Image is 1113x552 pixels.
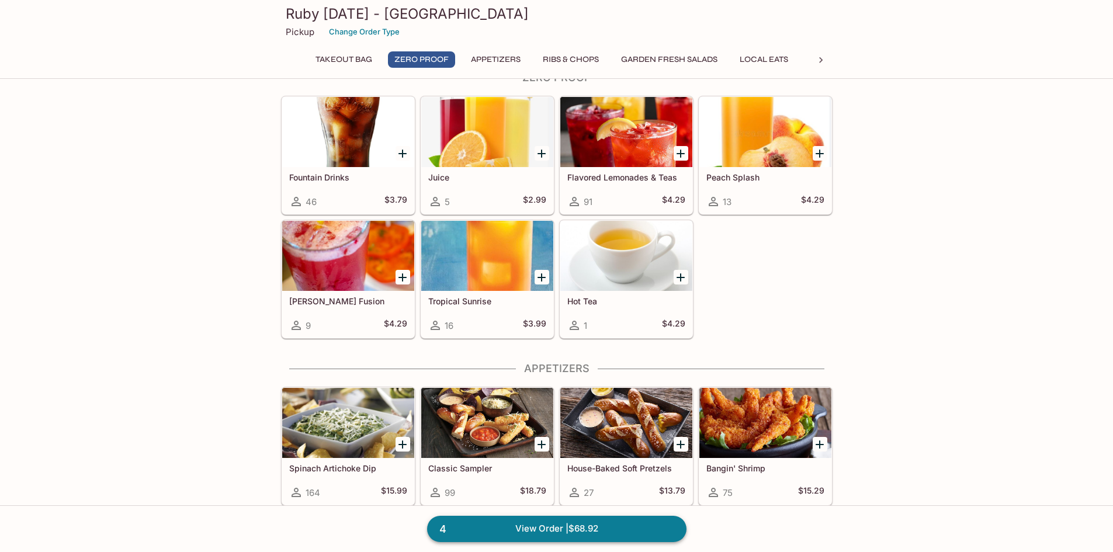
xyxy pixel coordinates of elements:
a: 4View Order |$68.92 [427,516,686,541]
div: Flavored Lemonades & Teas [560,97,692,167]
a: Juice5$2.99 [421,96,554,214]
a: House-Baked Soft Pretzels27$13.79 [560,387,693,505]
button: Change Order Type [324,23,405,41]
span: 13 [723,196,731,207]
h5: [PERSON_NAME] Fusion [289,296,407,306]
a: Spinach Artichoke Dip164$15.99 [282,387,415,505]
span: 27 [584,487,594,498]
button: Add Fountain Drinks [396,146,410,161]
h4: Appetizers [281,362,833,375]
a: Tropical Sunrise16$3.99 [421,220,554,338]
div: Hot Tea [560,221,692,291]
h5: Juice [428,172,546,182]
h5: $3.99 [523,318,546,332]
button: Chicken [804,51,857,68]
button: Add Flavored Lemonades & Teas [674,146,688,161]
h5: Peach Splash [706,172,824,182]
button: Ribs & Chops [536,51,605,68]
h5: Flavored Lemonades & Teas [567,172,685,182]
button: Add Hot Tea [674,270,688,284]
div: Juice [421,97,553,167]
button: Add Classic Sampler [535,437,549,452]
h5: $15.29 [798,485,824,499]
button: Takeout Bag [309,51,379,68]
a: Flavored Lemonades & Teas91$4.29 [560,96,693,214]
div: Fountain Drinks [282,97,414,167]
div: House-Baked Soft Pretzels [560,388,692,458]
button: Local Eats [733,51,795,68]
a: Peach Splash13$4.29 [699,96,832,214]
span: 4 [432,521,453,537]
span: 9 [306,320,311,331]
div: Spinach Artichoke Dip [282,388,414,458]
a: Hot Tea1$4.29 [560,220,693,338]
h5: Fountain Drinks [289,172,407,182]
h5: $13.79 [659,485,685,499]
button: Garden Fresh Salads [615,51,724,68]
h5: House-Baked Soft Pretzels [567,463,685,473]
span: 75 [723,487,733,498]
h5: $15.99 [381,485,407,499]
h5: $2.99 [523,195,546,209]
div: Bangin' Shrimp [699,388,831,458]
button: Add Peach Splash [813,146,827,161]
button: Add Juice [535,146,549,161]
button: Add Tropical Sunrise [535,270,549,284]
span: 91 [584,196,592,207]
button: Add Bangin' Shrimp [813,437,827,452]
h3: Ruby [DATE] - [GEOGRAPHIC_DATA] [286,5,828,23]
h5: $4.29 [801,195,824,209]
h5: $4.29 [384,318,407,332]
span: 99 [445,487,455,498]
h5: Spinach Artichoke Dip [289,463,407,473]
h5: $4.29 [662,195,685,209]
a: Classic Sampler99$18.79 [421,387,554,505]
button: Appetizers [464,51,527,68]
a: Fountain Drinks46$3.79 [282,96,415,214]
span: 164 [306,487,320,498]
button: Zero Proof [388,51,455,68]
span: 5 [445,196,450,207]
h5: Hot Tea [567,296,685,306]
div: Peach Splash [699,97,831,167]
div: Tropical Sunrise [421,221,553,291]
h5: $4.29 [662,318,685,332]
h5: Bangin' Shrimp [706,463,824,473]
a: Bangin' Shrimp75$15.29 [699,387,832,505]
button: Add Spinach Artichoke Dip [396,437,410,452]
div: Berry Fusion [282,221,414,291]
p: Pickup [286,26,314,37]
h5: $3.79 [384,195,407,209]
h5: Tropical Sunrise [428,296,546,306]
h5: $18.79 [520,485,546,499]
a: [PERSON_NAME] Fusion9$4.29 [282,220,415,338]
h5: Classic Sampler [428,463,546,473]
button: Add Berry Fusion [396,270,410,284]
button: Add House-Baked Soft Pretzels [674,437,688,452]
span: 46 [306,196,317,207]
span: 16 [445,320,453,331]
div: Classic Sampler [421,388,553,458]
span: 1 [584,320,587,331]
